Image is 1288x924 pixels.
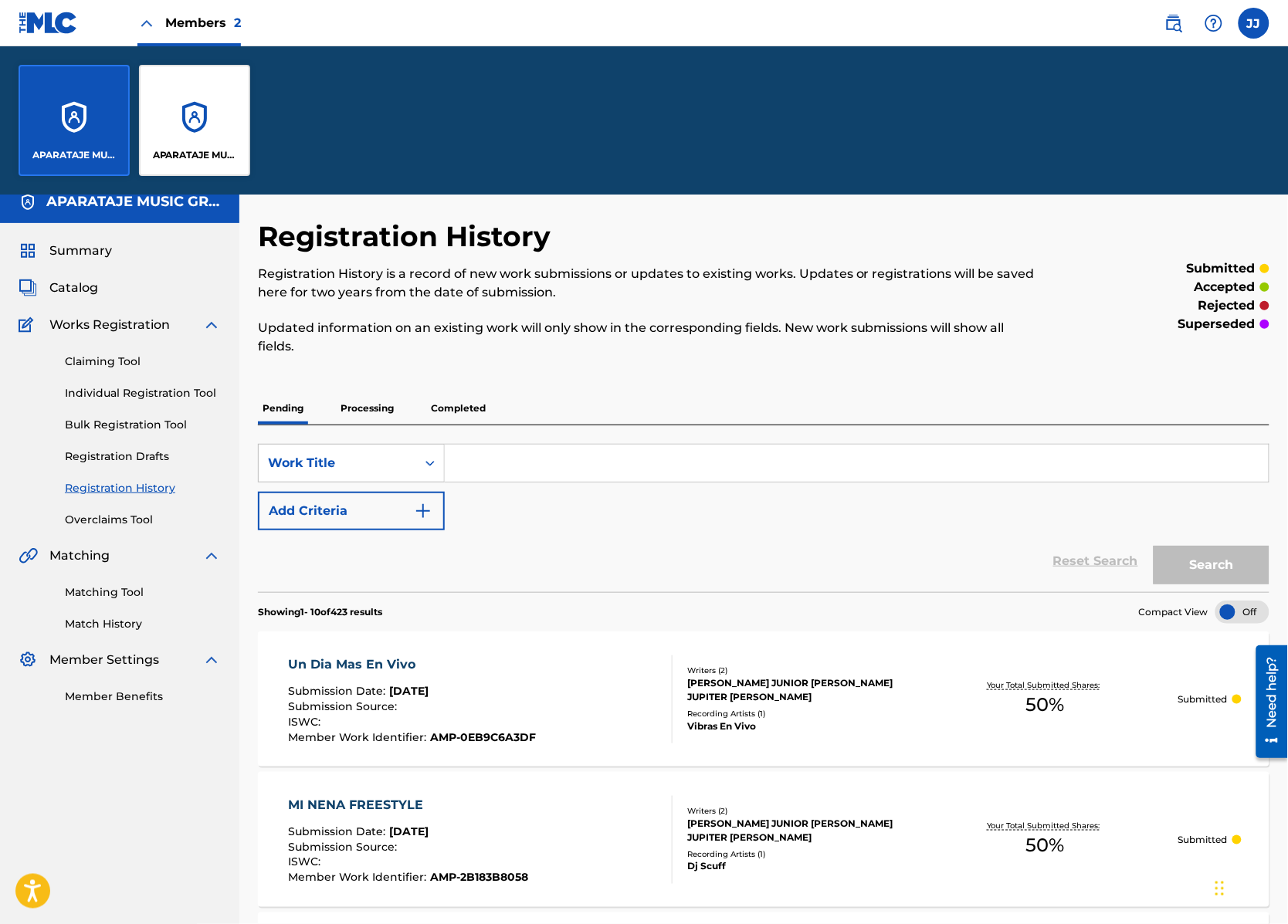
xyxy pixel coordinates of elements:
[1178,833,1228,847] p: Submitted
[65,512,221,528] a: Overclaims Tool
[687,805,913,817] div: Writers ( 2 )
[1211,850,1288,924] iframe: Chat Widget
[987,820,1103,831] p: Your Total Submitted Shares:
[65,448,221,465] a: Registration Drafts
[687,817,913,844] div: [PERSON_NAME] JUNIOR [PERSON_NAME] JUPITER [PERSON_NAME]
[19,242,112,260] a: SummarySummary
[1239,8,1269,39] div: User Menu
[687,708,913,719] div: Recording Artists ( 1 )
[65,584,221,601] a: Matching Tool
[202,651,221,669] img: expand
[389,824,429,838] span: [DATE]
[65,480,221,496] a: Registration History
[49,279,98,297] span: Catalog
[288,871,430,885] span: Member Work Identifier :
[153,148,237,162] p: APARATAJE MUSIC GROUP AC
[389,684,429,698] span: [DATE]
[1245,639,1288,763] iframe: Resource Center
[1026,691,1065,719] span: 50 %
[49,242,112,260] span: Summary
[19,279,98,297] a: CatalogCatalog
[288,855,324,869] span: ISWC :
[1026,831,1065,859] span: 50 %
[1187,259,1256,278] p: submitted
[288,796,528,814] div: MI NENA FREESTYLE
[202,316,221,334] img: expand
[687,719,913,733] div: Vibras En Vivo
[49,547,110,565] span: Matching
[258,265,1037,302] p: Registration History is a record of new work submissions or updates to existing works. Updates or...
[258,772,1269,907] a: MI NENA FREESTYLESubmission Date:[DATE]Submission Source:ISWC:Member Work Identifier:AMP-2B183B80...
[288,715,324,729] span: ISWC :
[258,392,308,425] p: Pending
[1198,8,1229,39] div: Help
[234,15,241,30] span: 2
[19,316,39,334] img: Works Registration
[19,279,37,297] img: Catalog
[288,655,536,674] div: Un Dia Mas En Vivo
[258,444,1269,592] form: Search Form
[1198,296,1256,315] p: rejected
[288,699,401,713] span: Submission Source :
[1195,278,1256,296] p: accepted
[19,651,37,669] img: Member Settings
[430,730,536,744] span: AMP-0EB9C6A3DF
[268,454,407,472] div: Work Title
[258,492,445,530] button: Add Criteria
[1164,14,1183,32] img: search
[1178,692,1228,706] p: Submitted
[49,651,159,669] span: Member Settings
[65,385,221,401] a: Individual Registration Tool
[46,193,221,211] h5: APARATAJE MUSIC GROUP
[288,824,389,838] span: Submission Date :
[1205,14,1223,32] img: help
[987,679,1103,691] p: Your Total Submitted Shares:
[19,193,37,212] img: Accounts
[65,689,221,705] a: Member Benefits
[19,12,78,34] img: MLC Logo
[414,502,432,520] img: 9d2ae6d4665cec9f34b9.svg
[165,14,241,32] span: Members
[687,676,913,704] div: [PERSON_NAME] JUNIOR [PERSON_NAME] JUPITER [PERSON_NAME]
[19,242,37,260] img: Summary
[687,860,913,874] div: Dj Scuff
[336,392,398,425] p: Processing
[288,684,389,698] span: Submission Date :
[19,547,38,565] img: Matching
[49,316,170,334] span: Works Registration
[1178,315,1256,333] p: superseded
[19,65,130,176] a: AccountsAPARATAJE MUSIC GROUP
[288,840,401,854] span: Submission Source :
[426,392,490,425] p: Completed
[65,354,221,370] a: Claiming Tool
[258,631,1269,767] a: Un Dia Mas En VivoSubmission Date:[DATE]Submission Source:ISWC:Member Work Identifier:AMP-0EB9C6A...
[65,417,221,433] a: Bulk Registration Tool
[430,871,528,885] span: AMP-2B183B8058
[65,616,221,632] a: Match History
[137,14,156,32] img: Close
[258,605,382,619] p: Showing 1 - 10 of 423 results
[32,148,117,162] p: APARATAJE MUSIC GROUP
[1215,865,1225,912] div: Arrastrar
[139,65,250,176] a: AccountsAPARATAJE MUSIC GROUP AC
[1158,8,1189,39] a: Public Search
[1139,605,1208,619] span: Compact View
[1211,850,1288,924] div: Widget de chat
[288,730,430,744] span: Member Work Identifier :
[687,848,913,860] div: Recording Artists ( 1 )
[258,319,1037,356] p: Updated information on an existing work will only show in the corresponding fields. New work subm...
[687,665,913,676] div: Writers ( 2 )
[202,547,221,565] img: expand
[258,219,558,254] h2: Registration History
